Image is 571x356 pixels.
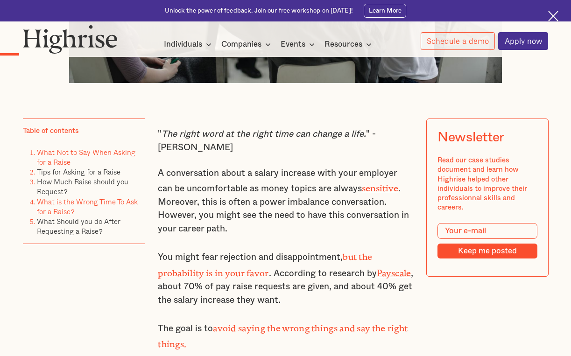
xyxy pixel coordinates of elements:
[23,25,118,53] img: Highrise logo
[158,251,372,274] strong: but the probability is in your favor
[437,244,537,258] input: Keep me posted
[221,39,274,50] div: Companies
[548,11,559,21] img: Cross icon
[281,39,317,50] div: Events
[498,32,548,50] a: Apply now
[324,39,362,50] div: Resources
[37,196,138,217] a: What is the Wrong Time To Ask for a Raise?
[158,320,413,352] p: The goal is to
[437,130,504,145] div: Newsletter
[162,130,366,139] em: The right word at the right time can change a life.
[164,39,214,50] div: Individuals
[158,128,413,154] p: " " - [PERSON_NAME]
[362,183,398,189] a: sensitive
[37,147,135,168] a: What Not to Say When Asking for a Raise
[364,4,407,18] a: Learn More
[437,223,537,239] input: Your e-mail
[37,176,128,197] a: How Much Raise should you Request?
[221,39,261,50] div: Companies
[158,323,408,345] strong: avoid saying the wrong things and say the right things.
[421,32,495,49] a: Schedule a demo
[377,268,411,274] a: Payscale
[324,39,374,50] div: Resources
[158,248,413,307] p: You might fear rejection and disappointment, . According to research by , about 70% of pay raise ...
[164,39,202,50] div: Individuals
[37,216,120,237] a: What Should you do After Requesting a Raise?
[281,39,305,50] div: Events
[37,166,120,177] a: Tips for Asking for a Raise
[158,167,413,236] p: A conversation about a salary increase with your employer can be uncomfortable as money topics ar...
[165,7,353,15] div: Unlock the power of feedback. Join our free workshop on [DATE]!
[437,156,537,212] div: Read our case studies document and learn how Highrise helped other individuals to improve their p...
[437,223,537,258] form: Modal Form
[23,126,79,136] div: Table of contents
